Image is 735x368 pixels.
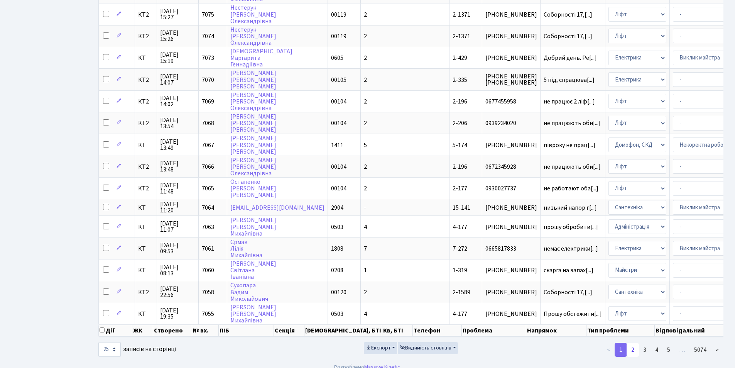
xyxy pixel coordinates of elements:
span: КТ [138,142,154,148]
span: Соборності 17,[...] [544,32,592,41]
span: 2-177 [453,184,467,193]
span: КТ2 [138,164,154,170]
span: 0503 [331,223,343,231]
a: > [711,343,723,357]
span: 4-177 [453,223,467,231]
span: 0665817833 [485,246,537,252]
span: 7068 [202,119,214,127]
span: 7066 [202,163,214,171]
span: КТ2 [138,120,154,126]
span: КТ2 [138,185,154,192]
span: [DATE] 19:35 [160,307,195,320]
span: КТ2 [138,33,154,39]
span: 2 [364,10,367,19]
span: 7070 [202,76,214,84]
span: не працює 2 ліф[...] [544,97,595,106]
span: Соборності 17,[...] [544,10,592,19]
span: 5 [364,141,367,149]
th: Секція [274,325,304,336]
span: 7065 [202,184,214,193]
span: 1-319 [453,266,467,275]
th: № вх. [192,325,219,336]
span: КТ2 [138,289,154,295]
span: півроку не прац[...] [544,141,595,149]
span: 7075 [202,10,214,19]
span: 15-141 [453,204,470,212]
span: КТ2 [138,77,154,83]
span: 7 [364,244,367,253]
span: Добрий день. Ре[...] [544,54,597,62]
span: [DATE] 09:53 [160,242,195,254]
span: [PHONE_NUMBER] [485,12,537,18]
span: не работают оба[...] [544,184,598,193]
span: КТ [138,224,154,230]
span: КТ [138,205,154,211]
th: Дії [99,325,132,336]
span: [DATE] 14:07 [160,73,195,86]
a: ЄрмакЛіліяМихайлівна [230,238,262,259]
span: 2 [364,54,367,62]
a: [EMAIL_ADDRESS][DOMAIN_NAME] [230,204,324,212]
span: 2-196 [453,163,467,171]
span: 2-206 [453,119,467,127]
a: [PERSON_NAME][PERSON_NAME][PERSON_NAME] [230,112,276,134]
a: 5 [662,343,675,357]
a: [PERSON_NAME]СвітланаІванівна [230,259,276,281]
span: [PHONE_NUMBER] [485,311,537,317]
span: 2 [364,97,367,106]
span: 2 [364,163,367,171]
th: [DEMOGRAPHIC_DATA], БТІ [304,325,382,336]
span: 0208 [331,266,343,275]
span: 00104 [331,184,346,193]
span: 2 [364,288,367,297]
span: 2-196 [453,97,467,106]
span: [PHONE_NUMBER] [485,267,537,273]
span: 00120 [331,288,346,297]
span: Експорт [366,344,391,352]
a: [PERSON_NAME][PERSON_NAME]Олександрівна [230,91,276,112]
a: 5074 [689,343,711,357]
span: не працюють оби[...] [544,163,601,171]
a: 4 [651,343,663,357]
a: [PERSON_NAME][PERSON_NAME]Михайлівна [230,216,276,238]
span: 5 під, спрацюва[...] [544,76,595,84]
th: ПІБ [219,325,274,336]
span: 7060 [202,266,214,275]
span: [DATE] 13:48 [160,160,195,173]
a: [PERSON_NAME][PERSON_NAME][PERSON_NAME] [230,134,276,156]
span: 2-1371 [453,10,470,19]
span: КТ [138,267,154,273]
th: ЖК [132,325,153,336]
span: 0939234020 [485,120,537,126]
span: 2904 [331,204,343,212]
span: 7055 [202,310,214,318]
span: 00104 [331,163,346,171]
button: Експорт [364,342,397,354]
span: 2-429 [453,54,467,62]
span: 7058 [202,288,214,297]
span: 1411 [331,141,343,149]
span: не працюють оби[...] [544,119,601,127]
a: 2 [627,343,639,357]
a: Нестерук[PERSON_NAME]Олександрівна [230,25,276,47]
span: [PHONE_NUMBER] [485,142,537,148]
span: Прошу обстежити[...] [544,310,602,318]
th: Напрямок [526,325,586,336]
span: [DATE] 11:20 [160,201,195,214]
span: 7073 [202,54,214,62]
span: низький напор г[...] [544,204,597,212]
span: Соборності 17,[...] [544,288,592,297]
th: Проблема [462,325,526,336]
span: 7061 [202,244,214,253]
span: 00105 [331,76,346,84]
span: [DATE] 13:49 [160,139,195,151]
span: 7-272 [453,244,467,253]
span: 1808 [331,244,343,253]
th: Кв, БТІ [382,325,413,336]
span: КТ [138,246,154,252]
a: СухопараВадимМиколайович [230,282,268,303]
a: [PERSON_NAME][PERSON_NAME]Олександрівна [230,156,276,178]
span: 00119 [331,10,346,19]
span: 1 [364,266,367,275]
span: 5-174 [453,141,467,149]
